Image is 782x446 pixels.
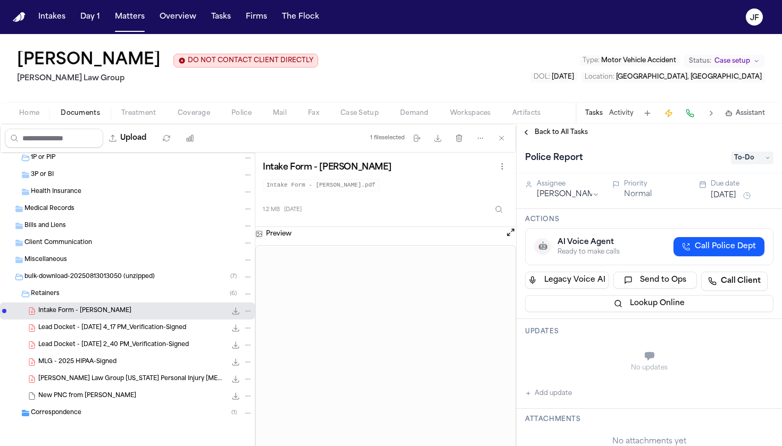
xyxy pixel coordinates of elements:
code: Intake Form - [PERSON_NAME].pdf [263,179,379,191]
span: Call Police Dept [695,241,756,252]
span: [GEOGRAPHIC_DATA], [GEOGRAPHIC_DATA] [616,74,762,80]
h1: Police Report [521,149,587,166]
div: Ready to make calls [558,248,620,256]
div: Assignee [537,180,600,188]
button: Firms [242,7,271,27]
button: Assistant [725,109,765,117]
span: Lead Docket - [DATE] 4_17 PM_Verification-Signed [38,324,186,333]
button: Day 1 [76,7,104,27]
span: [DATE] [284,206,302,214]
a: The Flock [278,7,323,27]
span: 🤖 [538,241,547,252]
span: To-Do [731,152,773,164]
span: Health Insurance [31,188,81,197]
span: Mail [273,109,287,117]
button: Download Intake Form - Reyna Valencia Rodriguez [230,306,241,316]
span: Retainers [31,290,60,299]
button: Overview [155,7,201,27]
button: Call Police Dept [673,237,764,256]
span: [DATE] [552,74,574,80]
h2: [PERSON_NAME] Law Group [17,72,318,85]
span: Demand [400,109,429,117]
button: Download New PNC from Ailis Gonzalez [230,391,241,401]
button: Add update [525,387,572,400]
button: Tasks [207,7,235,27]
span: Police [231,109,252,117]
span: ( 7 ) [230,274,237,280]
span: Documents [61,109,100,117]
span: 1P or PIP [31,154,55,163]
span: DO NOT CONTACT CLIENT DIRECTLY [188,56,313,65]
span: bulk-download-20250813013050 (unzipped) [24,273,155,282]
h3: Intake Form - [PERSON_NAME] [263,162,391,173]
span: Status: [689,57,711,65]
div: Priority [624,180,687,188]
button: Activity [609,109,634,117]
a: Call Client [701,272,768,291]
button: Open preview [505,227,516,241]
button: Matters [111,7,149,27]
button: Upload [103,129,153,148]
span: Home [19,109,39,117]
div: AI Voice Agent [558,237,620,248]
span: Type : [583,57,600,64]
span: Treatment [121,109,156,117]
span: ( 1 ) [231,410,237,416]
button: Back to All Tasks [517,128,593,137]
span: Fax [308,109,319,117]
button: Open preview [505,227,516,238]
span: Bills and Liens [24,222,66,231]
span: DOL : [534,74,550,80]
span: Coverage [178,109,210,117]
span: Motor Vehicle Accident [601,57,676,64]
button: Edit matter name [17,51,161,70]
button: Lookup Online [525,295,773,312]
button: Intakes [34,7,70,27]
button: [DATE] [711,190,736,201]
h3: Updates [525,327,773,336]
button: Add Task [640,106,655,121]
button: Make a Call [683,106,697,121]
span: Medical Records [24,205,74,214]
span: Workspaces [450,109,491,117]
button: Legacy Voice AI [525,272,609,289]
span: 3P or BI [31,171,54,180]
img: Finch Logo [13,12,26,22]
span: Assistant [736,109,765,117]
div: Due date [711,180,773,188]
div: No updates [525,364,773,372]
span: Case Setup [340,109,379,117]
span: MLG - 2025 HIPAA-Signed [38,358,117,367]
span: ( 6 ) [230,291,237,297]
span: [PERSON_NAME] Law Group [US_STATE] Personal Injury [MEDICAL_DATA] - 1s25-Signed [38,375,226,384]
span: New PNC from [PERSON_NAME] [38,392,136,401]
button: Tasks [585,109,603,117]
button: Edit Type: Motor Vehicle Accident [579,55,679,66]
h3: Preview [266,230,292,238]
span: Case setup [714,57,750,65]
span: Miscellaneous [24,256,67,265]
button: Create Immediate Task [661,106,676,121]
div: 1 file selected [370,134,405,141]
span: Client Communication [24,239,92,248]
span: Lead Docket - [DATE] 2_40 PM_Verification-Signed [38,341,189,350]
button: Snooze task [741,189,753,202]
input: Search files [5,129,103,148]
span: Artifacts [512,109,541,117]
span: 1.2 MB [263,206,280,214]
button: Download Lead Docket - Aug 8 2_40 PM_Verification-Signed [230,340,241,350]
button: Download Morgan Law Group Florida Personal Injury Retainer - 1s25-Signed [230,374,241,384]
button: Change status from Case setup [684,55,765,68]
a: Home [13,12,26,22]
button: Edit Location: Haines City, FL [581,72,765,82]
span: Back to All Tasks [535,128,588,137]
button: Download Lead Docket - Aug 11 4_17 PM_Verification-Signed [230,323,241,333]
button: Normal [624,189,652,200]
span: Intake Form - [PERSON_NAME] [38,307,131,316]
